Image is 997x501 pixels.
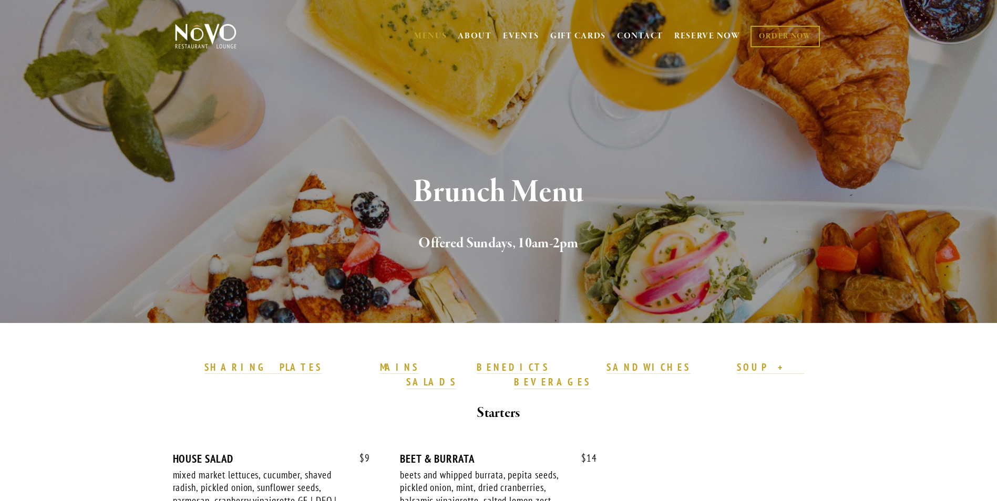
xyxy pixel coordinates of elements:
span: 14 [571,452,597,464]
strong: Starters [477,404,520,422]
h2: Offered Sundays, 10am-2pm [192,233,805,255]
strong: SANDWICHES [607,361,691,373]
div: HOUSE SALAD [173,452,370,465]
a: ABOUT [458,31,492,41]
div: BEET & BURRATA [400,452,597,465]
a: SANDWICHES [607,361,691,374]
a: SHARING PLATES [204,361,322,374]
img: Novo Restaurant &amp; Lounge [173,23,239,49]
a: SOUP + SALADS [406,361,804,389]
a: EVENTS [503,31,539,41]
strong: MAINS [380,361,419,373]
strong: SHARING PLATES [204,361,322,373]
a: GIFT CARDS [550,26,606,46]
a: RESERVE NOW [674,26,741,46]
span: $ [581,452,587,464]
span: $ [359,452,365,464]
a: MAINS [380,361,419,374]
span: 9 [349,452,370,464]
a: CONTACT [617,26,663,46]
a: MENUS [414,31,447,41]
strong: BEVERAGES [514,375,591,388]
a: ORDER NOW [751,26,819,47]
a: BEVERAGES [514,375,591,389]
a: BENEDICTS [477,361,549,374]
h1: Brunch Menu [192,175,805,210]
strong: BENEDICTS [477,361,549,373]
